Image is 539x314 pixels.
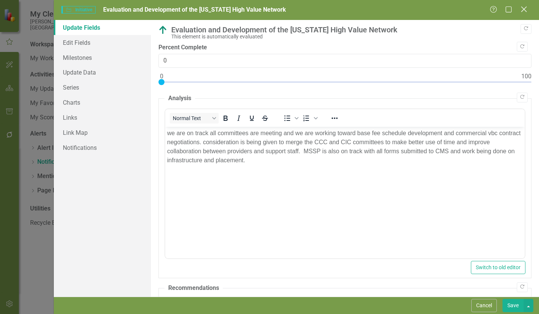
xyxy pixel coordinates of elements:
label: Percent Complete [158,43,531,52]
button: Bold [219,113,232,123]
iframe: Rich Text Area [165,127,525,258]
button: Italic [232,113,245,123]
button: Cancel [471,299,497,312]
div: This element is automatically evaluated [171,34,528,40]
button: Underline [245,113,258,123]
a: Update Data [54,65,151,80]
div: Evaluation and Development of the [US_STATE] High Value Network [171,26,528,34]
legend: Recommendations [164,284,223,293]
a: Links [54,110,151,125]
a: Update Fields [54,20,151,35]
span: Evaluation and Development of the [US_STATE] High Value Network [103,6,286,13]
span: Initiative [61,6,95,14]
span: Normal Text [173,115,210,121]
a: Charts [54,95,151,110]
a: Milestones [54,50,151,65]
a: Notifications [54,140,151,155]
button: Reveal or hide additional toolbar items [328,113,341,123]
div: Bullet list [281,113,300,123]
button: Block Normal Text [170,113,219,123]
div: Numbered list [300,113,319,123]
a: Edit Fields [54,35,151,50]
img: Above Target [158,26,167,35]
a: Series [54,80,151,95]
button: Switch to old editor [471,261,525,274]
legend: Analysis [164,94,195,103]
p: we need to develop a process for working on and monitoring performance to CIN and ACO milestones ... [2,2,358,20]
button: Save [502,299,524,312]
a: Link Map [54,125,151,140]
button: Strikethrough [259,113,271,123]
